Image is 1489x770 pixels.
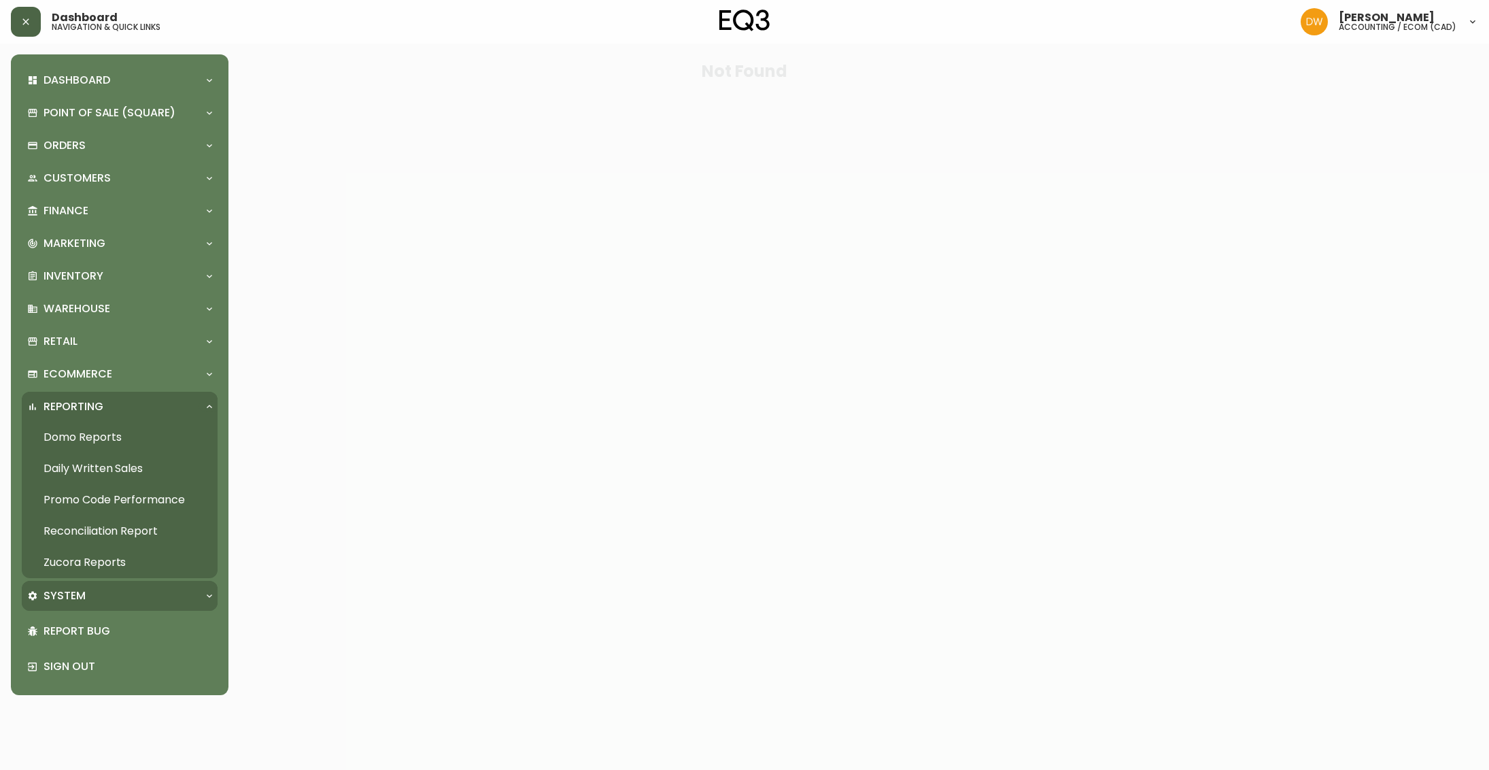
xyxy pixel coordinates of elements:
[44,334,78,349] p: Retail
[44,203,88,218] p: Finance
[44,624,212,639] p: Report Bug
[22,359,218,389] div: Ecommerce
[22,422,218,453] a: Domo Reports
[22,453,218,484] a: Daily Written Sales
[22,294,218,324] div: Warehouse
[22,163,218,193] div: Customers
[44,301,110,316] p: Warehouse
[22,131,218,161] div: Orders
[44,138,86,153] p: Orders
[22,484,218,516] a: Promo Code Performance
[22,196,218,226] div: Finance
[22,614,218,649] div: Report Bug
[44,236,105,251] p: Marketing
[22,649,218,684] div: Sign Out
[22,261,218,291] div: Inventory
[1339,12,1435,23] span: [PERSON_NAME]
[22,229,218,258] div: Marketing
[719,10,770,31] img: logo
[22,65,218,95] div: Dashboard
[1339,23,1456,31] h5: accounting / ecom (cad)
[44,269,103,284] p: Inventory
[1301,8,1328,35] img: bb2b3acc98a6275fddd504c1339f24bd
[44,659,212,674] p: Sign Out
[44,399,103,414] p: Reporting
[22,516,218,547] a: Reconciliation Report
[44,367,112,382] p: Ecommerce
[22,392,218,422] div: Reporting
[22,98,218,128] div: Point of Sale (Square)
[22,327,218,356] div: Retail
[52,23,160,31] h5: navigation & quick links
[44,171,111,186] p: Customers
[44,73,110,88] p: Dashboard
[22,547,218,578] a: Zucora Reports
[52,12,118,23] span: Dashboard
[22,581,218,611] div: System
[44,588,86,603] p: System
[44,105,175,120] p: Point of Sale (Square)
